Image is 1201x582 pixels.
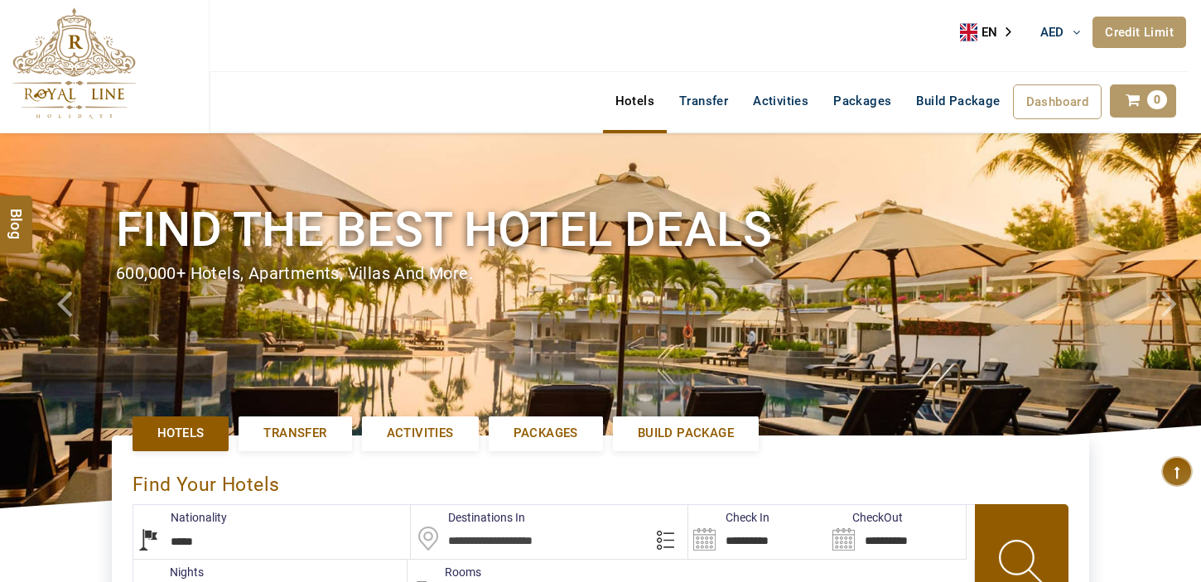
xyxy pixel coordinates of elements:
a: Activities [740,84,821,118]
a: Packages [821,84,904,118]
span: Packages [514,425,578,442]
div: 600,000+ hotels, apartments, villas and more. [116,262,1085,286]
span: Activities [387,425,454,442]
a: Transfer [667,84,740,118]
span: 0 [1147,90,1167,109]
a: EN [960,20,1023,45]
a: Hotels [603,84,667,118]
span: Hotels [157,425,204,442]
input: Search [688,505,827,559]
div: Language [960,20,1023,45]
span: Transfer [263,425,326,442]
a: Activities [362,416,479,450]
label: nights [133,564,204,580]
span: Dashboard [1026,94,1089,109]
aside: Language selected: English [960,20,1023,45]
a: 0 [1110,84,1176,118]
label: Destinations In [411,509,525,526]
label: Nationality [133,509,227,526]
a: Packages [489,416,603,450]
label: Check In [688,509,769,526]
input: Search [827,505,966,559]
label: CheckOut [827,509,903,526]
a: Build Package [613,416,759,450]
a: Credit Limit [1092,17,1186,48]
h1: Find the best hotel deals [116,199,1085,261]
span: AED [1040,25,1064,40]
span: Build Package [638,425,734,442]
label: Rooms [408,564,481,580]
a: Transfer [239,416,351,450]
div: Find Your Hotels [133,456,1068,505]
img: The Royal Line Holidays [12,7,136,119]
a: Hotels [133,416,229,450]
a: Build Package [904,84,1012,118]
